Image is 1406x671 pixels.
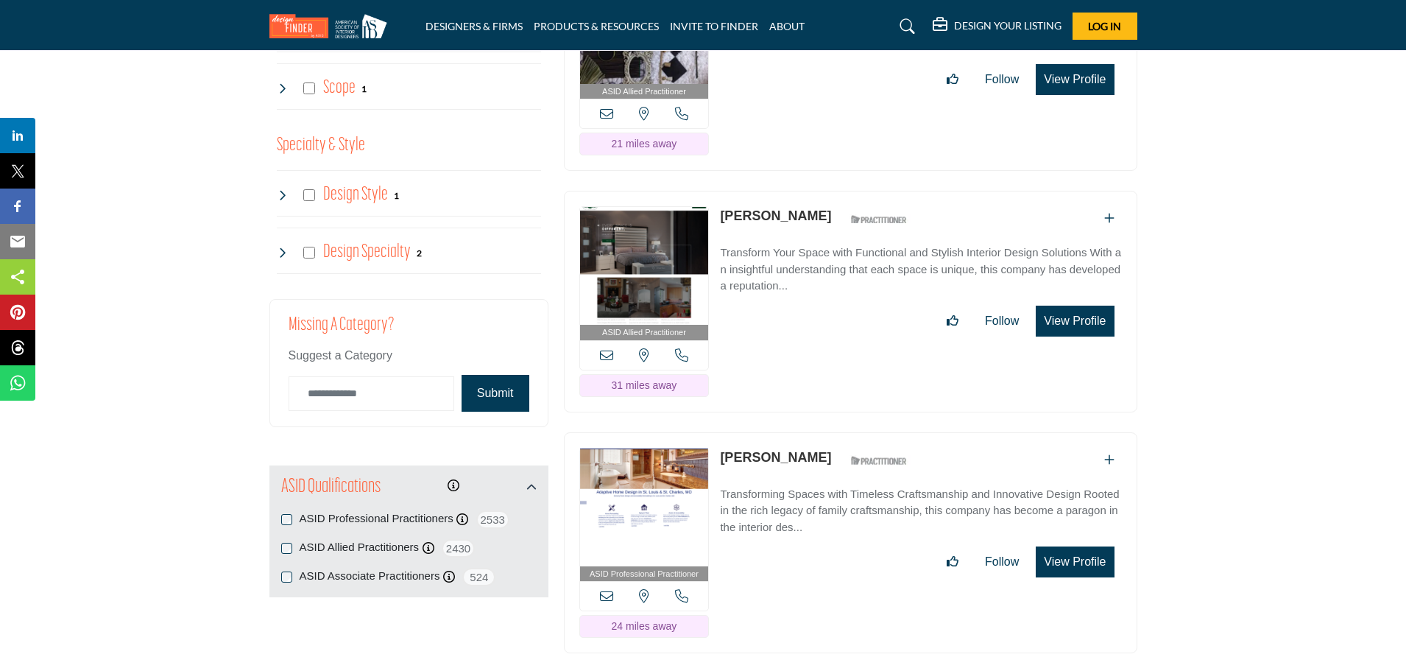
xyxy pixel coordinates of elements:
a: ASID Allied Practitioner [580,207,709,340]
b: 2 [417,248,422,259]
h2: Missing a Category? [289,315,529,347]
button: View Profile [1036,306,1114,337]
a: Transforming Spaces with Timeless Craftsmanship and Innovative Design Rooted in the rich legacy o... [720,477,1121,536]
button: Like listing [937,547,968,577]
h5: DESIGN YOUR LISTING [954,19,1061,32]
a: INVITE TO FINDER [670,20,758,32]
h4: Design Style: Styles that range from contemporary to Victorian to meet any aesthetic vision. [323,182,388,208]
button: Follow [975,65,1028,94]
a: [PERSON_NAME] [720,208,831,223]
button: View Profile [1036,547,1114,577]
b: 1 [394,191,399,201]
span: 2430 [442,539,475,558]
span: ASID Professional Practitioner [590,568,699,580]
img: Site Logo [269,14,395,38]
button: Like listing [937,65,968,94]
input: Select Scope checkbox [303,82,315,94]
a: Add To List [1104,454,1114,466]
h2: ASID Qualifications [281,474,381,501]
span: 524 [462,568,495,586]
a: ASID Professional Practitioner [580,449,709,582]
span: Suggest a Category [289,349,392,362]
a: Information about [448,479,459,492]
img: Krista Howard [580,207,709,325]
button: Submit [462,375,529,412]
div: 1 Results For Scope [361,82,367,95]
input: ASID Associate Practitioners checkbox [281,572,292,583]
div: Click to view information [448,477,459,495]
span: 21 miles away [612,138,677,150]
h4: Scope: New build or renovation [323,75,356,101]
input: Select Design Specialty checkbox [303,247,315,259]
div: 1 Results For Design Style [394,189,399,202]
a: Add To List [1104,212,1114,225]
span: 24 miles away [612,620,677,632]
p: Rebecca Bilyeu [720,448,831,468]
p: Transform Your Space with Functional and Stylish Interior Design Solutions With an insightful und... [720,245,1121,295]
span: ASID Allied Practitioner [602,326,686,339]
a: PRODUCTS & RESOURCES [534,20,659,32]
span: 2533 [476,510,509,529]
div: DESIGN YOUR LISTING [933,18,1061,35]
label: ASID Associate Practitioners [300,568,440,585]
input: Select Design Style checkbox [303,189,315,201]
span: Log In [1088,20,1121,32]
a: [PERSON_NAME] [720,450,831,465]
button: View Profile [1036,64,1114,95]
a: ABOUT [769,20,805,32]
button: Follow [975,547,1028,577]
label: ASID Allied Practitioners [300,539,420,556]
span: 31 miles away [612,379,677,391]
h4: Design Specialty: Sustainable, accessible, health-promoting, neurodiverse-friendly, age-in-place,... [323,239,411,265]
label: ASID Professional Practitioners [300,510,453,527]
a: DESIGNERS & FIRMS [425,20,523,32]
input: Category Name [289,376,454,411]
b: 1 [361,84,367,94]
input: ASID Allied Practitioners checkbox [281,543,292,554]
button: Specialty & Style [277,132,365,160]
img: ASID Qualified Practitioners Badge Icon [845,452,911,470]
button: Log In [1073,13,1137,40]
a: Transform Your Space with Functional and Stylish Interior Design Solutions With an insightful und... [720,236,1121,295]
img: Rebecca Bilyeu [580,449,709,566]
button: Like listing [937,306,968,336]
img: ASID Qualified Practitioners Badge Icon [845,210,911,228]
input: ASID Professional Practitioners checkbox [281,514,292,525]
span: ASID Allied Practitioner [602,85,686,98]
p: Krista Howard [720,206,831,226]
button: Follow [975,306,1028,336]
a: Search [886,15,925,38]
div: 2 Results For Design Specialty [417,246,422,259]
p: Transforming Spaces with Timeless Craftsmanship and Innovative Design Rooted in the rich legacy o... [720,486,1121,536]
